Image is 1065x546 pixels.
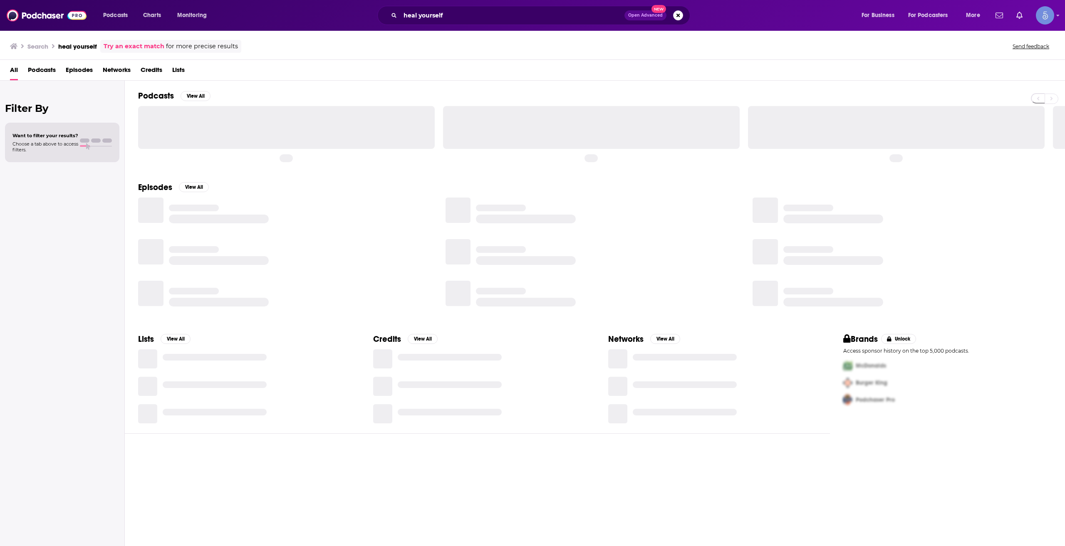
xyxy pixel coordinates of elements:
[103,63,131,80] a: Networks
[856,9,905,22] button: open menu
[138,91,211,101] a: PodcastsView All
[177,10,207,21] span: Monitoring
[1013,8,1026,22] a: Show notifications dropdown
[27,42,48,50] h3: Search
[400,9,624,22] input: Search podcasts, credits, & more...
[903,9,960,22] button: open menu
[66,63,93,80] a: Episodes
[1036,6,1054,25] span: Logged in as Spiral5-G1
[862,10,894,21] span: For Business
[628,13,663,17] span: Open Advanced
[856,396,895,403] span: Podchaser Pro
[138,9,166,22] a: Charts
[171,9,218,22] button: open menu
[992,8,1006,22] a: Show notifications dropdown
[624,10,666,20] button: Open AdvancedNew
[856,362,886,369] span: McDonalds
[966,10,980,21] span: More
[141,63,162,80] a: Credits
[138,182,172,193] h2: Episodes
[608,334,644,344] h2: Networks
[138,182,209,193] a: EpisodesView All
[1010,43,1052,50] button: Send feedback
[138,334,191,344] a: ListsView All
[97,9,139,22] button: open menu
[843,334,878,344] h2: Brands
[840,374,856,391] img: Second Pro Logo
[856,379,887,386] span: Burger King
[373,334,438,344] a: CreditsView All
[651,5,666,13] span: New
[373,334,401,344] h2: Credits
[166,42,238,51] span: for more precise results
[1036,6,1054,25] button: Show profile menu
[179,182,209,192] button: View All
[143,10,161,21] span: Charts
[881,334,916,344] button: Unlock
[181,91,211,101] button: View All
[608,334,680,344] a: NetworksView All
[103,10,128,21] span: Podcasts
[138,91,174,101] h2: Podcasts
[840,357,856,374] img: First Pro Logo
[12,141,78,153] span: Choose a tab above to access filters.
[843,348,1052,354] p: Access sponsor history on the top 5,000 podcasts.
[58,42,97,50] h3: heal yourself
[10,63,18,80] a: All
[7,7,87,23] img: Podchaser - Follow, Share and Rate Podcasts
[138,334,154,344] h2: Lists
[1036,6,1054,25] img: User Profile
[172,63,185,80] a: Lists
[840,391,856,408] img: Third Pro Logo
[104,42,164,51] a: Try an exact match
[28,63,56,80] a: Podcasts
[408,334,438,344] button: View All
[960,9,991,22] button: open menu
[5,102,119,114] h2: Filter By
[650,334,680,344] button: View All
[161,334,191,344] button: View All
[908,10,948,21] span: For Podcasters
[12,133,78,138] span: Want to filter your results?
[385,6,698,25] div: Search podcasts, credits, & more...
